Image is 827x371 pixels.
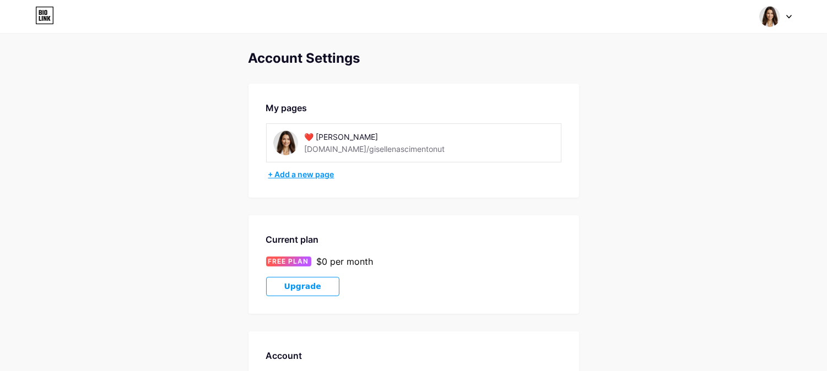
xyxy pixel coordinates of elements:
img: so pra anuncios [759,6,780,27]
div: [DOMAIN_NAME]/gisellenascimentonut [305,143,445,155]
div: Account Settings [248,51,579,66]
span: Upgrade [284,282,321,291]
span: FREE PLAN [268,257,309,266]
button: Upgrade [266,277,339,296]
div: Account [266,349,561,362]
img: gisellenascimentonut [273,130,298,155]
div: + Add a new page [268,169,561,180]
div: Current plan [266,233,561,246]
div: $0 per month [317,255,374,268]
div: My pages [266,101,561,114]
div: ❤️ [PERSON_NAME] [305,131,461,143]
